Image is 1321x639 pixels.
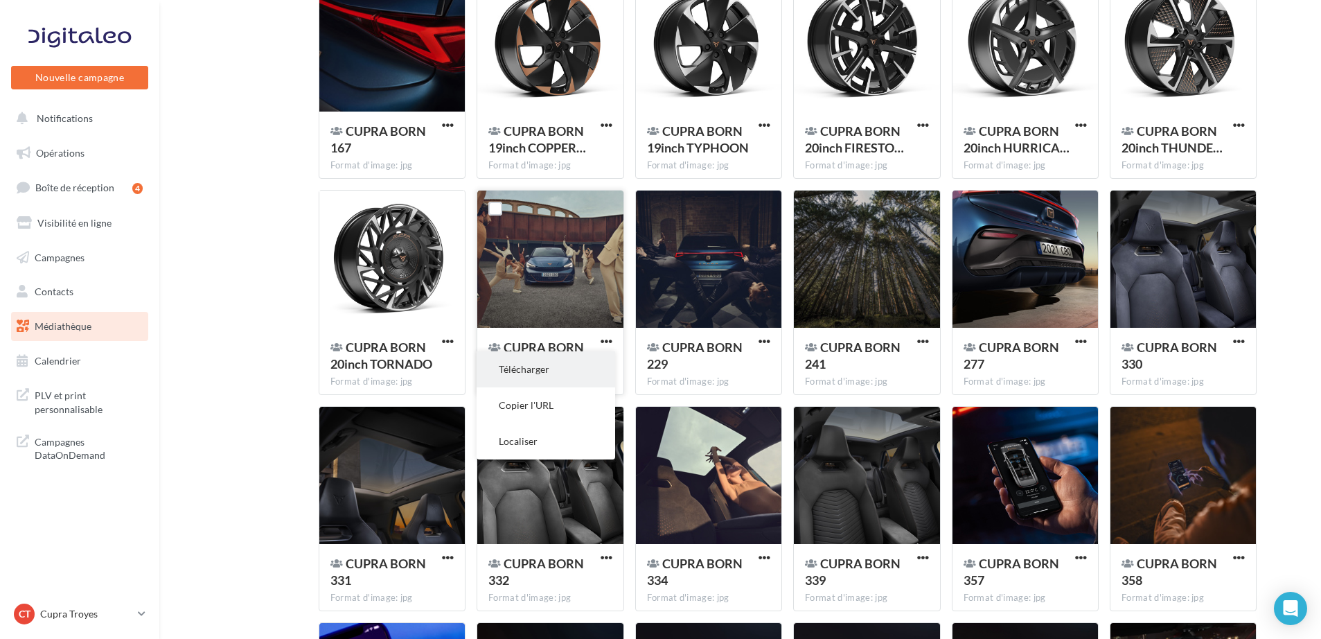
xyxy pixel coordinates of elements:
[35,355,81,367] span: Calendrier
[647,123,749,155] span: CUPRA BORN 19inch TYPHOON
[11,66,148,89] button: Nouvelle campagne
[330,123,426,155] span: CUPRA BORN 167
[647,159,770,172] div: Format d'image: jpg
[805,592,928,604] div: Format d'image: jpg
[477,387,615,423] button: Copier l'URL
[11,601,148,627] a: CT Cupra Troyes
[330,376,454,388] div: Format d'image: jpg
[8,139,151,168] a: Opérations
[8,380,151,421] a: PLV et print personnalisable
[330,556,426,588] span: CUPRA BORN 331
[964,376,1087,388] div: Format d'image: jpg
[36,147,85,159] span: Opérations
[1121,123,1223,155] span: CUPRA BORN 20inch THUNDERSTORM
[35,286,73,297] span: Contacts
[8,173,151,202] a: Boîte de réception4
[37,112,93,124] span: Notifications
[330,592,454,604] div: Format d'image: jpg
[805,340,901,371] span: CUPRA BORN 241
[488,123,586,155] span: CUPRA BORN 19inch COPPER TYPHOON
[805,376,928,388] div: Format d'image: jpg
[8,312,151,341] a: Médiathèque
[1121,556,1217,588] span: CUPRA BORN 358
[8,277,151,306] a: Contacts
[35,432,143,462] span: Campagnes DataOnDemand
[8,347,151,376] a: Calendrier
[477,351,615,387] button: Télécharger
[647,340,743,371] span: CUPRA BORN 229
[19,607,30,621] span: CT
[964,159,1087,172] div: Format d'image: jpg
[805,556,901,588] span: CUPRA BORN 339
[488,340,584,371] span: CUPRA BORN 224
[477,423,615,459] button: Localiser
[488,592,612,604] div: Format d'image: jpg
[488,159,612,172] div: Format d'image: jpg
[488,556,584,588] span: CUPRA BORN 332
[8,104,145,133] button: Notifications
[1121,159,1245,172] div: Format d'image: jpg
[35,182,114,193] span: Boîte de réception
[805,123,904,155] span: CUPRA BORN 20inch FIRESTORM
[8,209,151,238] a: Visibilité en ligne
[1121,340,1217,371] span: CUPRA BORN 330
[35,320,91,332] span: Médiathèque
[8,427,151,468] a: Campagnes DataOnDemand
[1121,592,1245,604] div: Format d'image: jpg
[330,340,432,371] span: CUPRA BORN 20inch TORNADO
[8,243,151,272] a: Campagnes
[964,340,1059,371] span: CUPRA BORN 277
[805,159,928,172] div: Format d'image: jpg
[40,607,132,621] p: Cupra Troyes
[964,123,1070,155] span: CUPRA BORN 20inch HURRICANE
[1274,592,1307,625] div: Open Intercom Messenger
[35,386,143,416] span: PLV et print personnalisable
[964,592,1087,604] div: Format d'image: jpg
[647,376,770,388] div: Format d'image: jpg
[132,183,143,194] div: 4
[647,556,743,588] span: CUPRA BORN 334
[330,159,454,172] div: Format d'image: jpg
[1121,376,1245,388] div: Format d'image: jpg
[647,592,770,604] div: Format d'image: jpg
[964,556,1059,588] span: CUPRA BORN 357
[37,217,112,229] span: Visibilité en ligne
[35,251,85,263] span: Campagnes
